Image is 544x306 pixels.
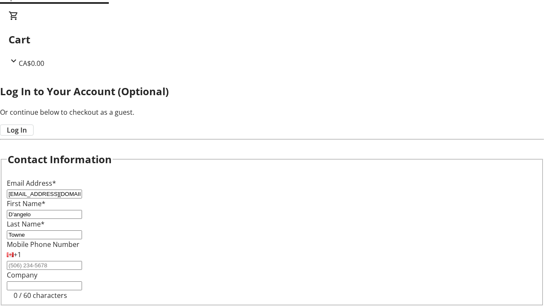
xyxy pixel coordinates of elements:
label: Company [7,270,37,280]
label: Mobile Phone Number [7,240,79,249]
tr-character-limit: 0 / 60 characters [14,291,67,300]
label: Email Address* [7,178,56,188]
input: (506) 234-5678 [7,261,82,270]
span: Log In [7,125,27,135]
label: First Name* [7,199,45,208]
span: CA$0.00 [19,59,44,68]
label: Last Name* [7,219,45,229]
div: CartCA$0.00 [8,11,535,68]
h2: Contact Information [8,152,112,167]
h2: Cart [8,32,535,47]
